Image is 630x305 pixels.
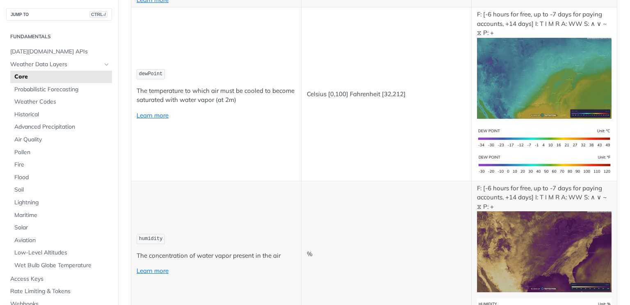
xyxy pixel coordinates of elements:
span: dewPoint [139,71,163,77]
span: CTRL-/ [89,11,107,18]
a: Low-Level Altitudes [10,247,112,259]
span: Rate Limiting & Tokens [10,287,110,296]
a: Wet Bulb Globe Temperature [10,259,112,272]
a: Rate Limiting & Tokens [6,285,112,298]
a: Weather Data LayersHide subpages for Weather Data Layers [6,58,112,71]
a: Maritime [10,209,112,222]
span: Solar [14,224,110,232]
span: Expand image [477,247,612,255]
p: % [307,250,466,259]
p: F: [-6 hours for free, up to -7 days for paying accounts, +14 days] I: T I M R A: WW S: ∧ ∨ ~ ⧖ P: + [477,184,612,293]
a: Solar [10,222,112,234]
p: F: [-6 hours for free, up to -7 days for paying accounts, +14 days] I: T I M R A: WW S: ∧ ∨ ~ ⧖ P: + [477,10,612,119]
h2: Fundamentals [6,33,112,40]
span: Fire [14,161,110,169]
span: Wet Bulb Globe Temperature [14,261,110,270]
a: Flood [10,171,112,184]
span: Air Quality [14,136,110,144]
a: Access Keys [6,273,112,285]
a: Probabilistic Forecasting [10,83,112,96]
a: Learn more [137,267,169,275]
p: The concentration of water vapor present in the air [137,251,296,261]
button: Hide subpages for Weather Data Layers [103,61,110,68]
span: humidity [139,236,163,242]
span: Weather Data Layers [10,60,101,69]
span: Weather Codes [14,98,110,106]
span: Access Keys [10,275,110,283]
span: Expand image [477,74,612,81]
a: [DATE][DOMAIN_NAME] APIs [6,46,112,58]
span: Maritime [14,211,110,220]
p: Celsius [0,100] Fahrenheit [32,212] [307,90,466,99]
a: Pollen [10,146,112,159]
a: Advanced Precipitation [10,121,112,133]
a: Air Quality [10,134,112,146]
span: Low-Level Altitudes [14,249,110,257]
a: Core [10,71,112,83]
a: Fire [10,159,112,171]
a: Aviation [10,234,112,247]
span: Pollen [14,148,110,157]
span: Advanced Precipitation [14,123,110,131]
span: Expand image [477,160,612,168]
a: Weather Codes [10,96,112,108]
span: Soil [14,186,110,194]
a: Soil [10,184,112,196]
span: [DATE][DOMAIN_NAME] APIs [10,48,110,56]
span: Aviation [14,236,110,245]
span: Core [14,73,110,81]
a: Historical [10,109,112,121]
span: Expand image [477,134,612,141]
span: Probabilistic Forecasting [14,85,110,94]
button: JUMP TOCTRL-/ [6,8,112,21]
span: Historical [14,111,110,119]
a: Learn more [137,111,169,119]
span: Flood [14,173,110,182]
p: The temperature to which air must be cooled to become saturated with water vapor (at 2m) [137,86,296,105]
a: Lightning [10,196,112,209]
span: Lightning [14,199,110,207]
